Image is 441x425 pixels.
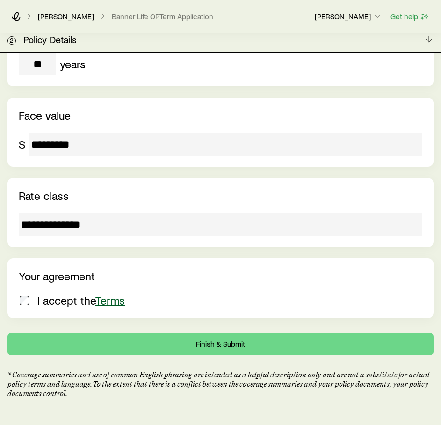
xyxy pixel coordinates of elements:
input: I accept theTerms [20,296,29,305]
p: Your agreement [19,269,422,283]
button: Banner Life OPTerm Application [111,12,214,21]
a: [PERSON_NAME] [37,12,94,21]
p: I accept the [37,294,125,307]
button: Get help [390,11,430,22]
div: years [60,57,86,71]
a: Terms [95,293,125,307]
p: [PERSON_NAME] [315,12,382,21]
p: Rate class [19,189,422,202]
div: $ [19,138,25,151]
p: Face value [19,109,422,122]
button: Finish & Submit [7,333,434,355]
p: * Coverage summaries and use of common English phrasing are intended as a helpful description onl... [7,370,434,398]
button: [PERSON_NAME] [314,11,383,22]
